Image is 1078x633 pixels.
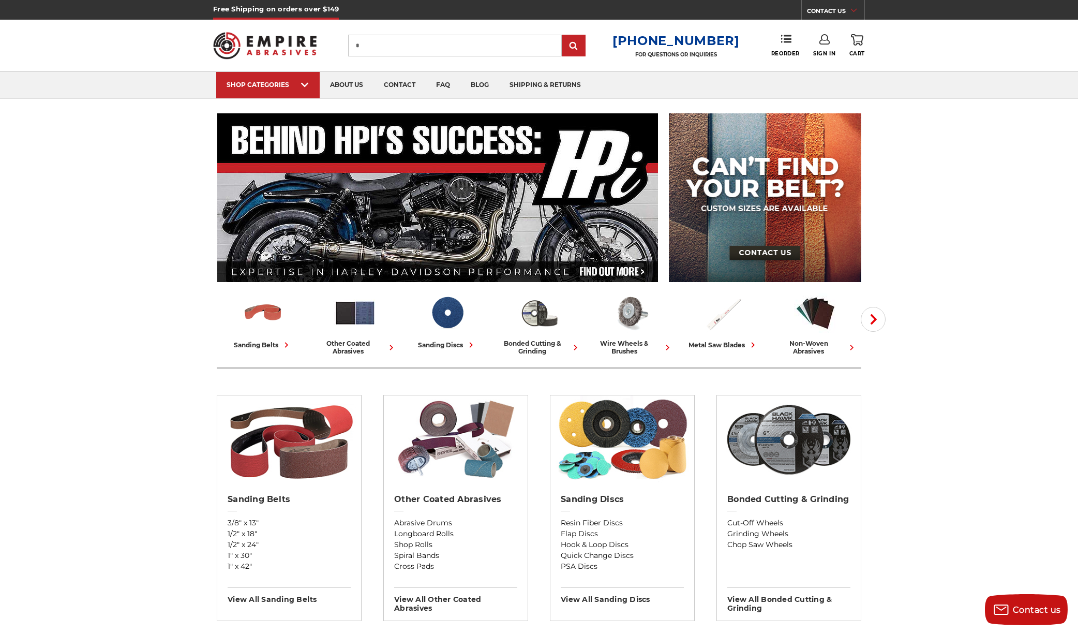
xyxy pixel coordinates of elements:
[217,113,658,282] img: Banner for an interview featuring Horsepower Inc who makes Harley performance upgrades featured o...
[394,494,517,505] h2: Other Coated Abrasives
[688,340,758,350] div: metal saw blades
[985,594,1068,625] button: Contact us
[373,72,426,98] a: contact
[794,291,837,334] img: Non-woven Abrasives
[773,291,857,355] a: non-woven abrasives
[563,36,584,56] input: Submit
[589,291,673,355] a: wire wheels & brushes
[669,113,861,282] img: promo banner for custom belts.
[702,291,745,334] img: Metal Saw Blades
[426,291,469,334] img: Sanding Discs
[313,340,397,355] div: other coated abrasives
[221,291,305,350] a: sanding belts
[612,51,740,58] p: FOR QUESTIONS OR INQUIRIES
[394,550,517,561] a: Spiral Bands
[771,34,800,56] a: Reorder
[722,395,856,483] img: Bonded Cutting & Grinding
[861,307,886,332] button: Next
[242,291,285,334] img: Sanding Belts
[222,395,356,483] img: Sanding Belts
[228,494,351,505] h2: Sanding Belts
[313,291,397,355] a: other coated abrasives
[228,587,351,604] h3: View All sanding belts
[497,340,581,355] div: bonded cutting & grinding
[228,528,351,539] a: 1/2" x 18"
[228,561,351,572] a: 1" x 42"
[394,518,517,528] a: Abrasive Drums
[771,50,800,57] span: Reorder
[561,561,684,572] a: PSA Discs
[497,291,581,355] a: bonded cutting & grinding
[727,518,850,528] a: Cut-Off Wheels
[727,528,850,539] a: Grinding Wheels
[405,291,489,350] a: sanding discs
[499,72,591,98] a: shipping & returns
[426,72,460,98] a: faq
[561,518,684,528] a: Resin Fiber Discs
[727,587,850,613] h3: View All bonded cutting & grinding
[612,33,740,48] a: [PHONE_NUMBER]
[228,539,351,550] a: 1/2" x 24"
[807,5,864,20] a: CONTACT US
[727,494,850,505] h2: Bonded Cutting & Grinding
[561,550,684,561] a: Quick Change Discs
[394,528,517,539] a: Longboard Rolls
[556,395,690,483] img: Sanding Discs
[773,340,857,355] div: non-woven abrasives
[681,291,765,350] a: metal saw blades
[561,528,684,539] a: Flap Discs
[228,518,351,528] a: 3/8" x 13"
[518,291,561,334] img: Bonded Cutting & Grinding
[394,587,517,613] h3: View All other coated abrasives
[394,561,517,572] a: Cross Pads
[460,72,499,98] a: blog
[1013,605,1061,615] span: Contact us
[234,340,292,350] div: sanding belts
[561,494,684,505] h2: Sanding Discs
[813,50,835,57] span: Sign In
[727,539,850,550] a: Chop Saw Wheels
[227,81,309,89] div: SHOP CATEGORIES
[849,50,865,57] span: Cart
[849,34,865,57] a: Cart
[418,340,476,350] div: sanding discs
[228,550,351,561] a: 1" x 30"
[561,539,684,550] a: Hook & Loop Discs
[561,587,684,604] h3: View All sanding discs
[213,25,317,66] img: Empire Abrasives
[320,72,373,98] a: about us
[389,395,523,483] img: Other Coated Abrasives
[610,291,653,334] img: Wire Wheels & Brushes
[394,539,517,550] a: Shop Rolls
[589,340,673,355] div: wire wheels & brushes
[334,291,377,334] img: Other Coated Abrasives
